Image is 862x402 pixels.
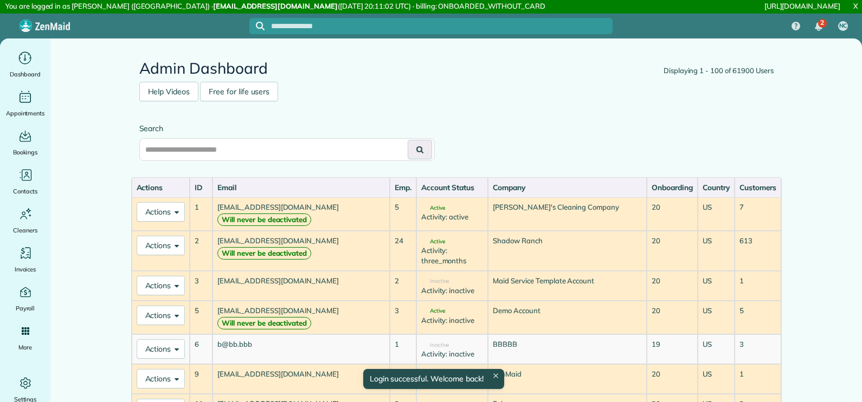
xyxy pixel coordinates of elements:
td: [EMAIL_ADDRESS][DOMAIN_NAME] [213,231,390,271]
span: Appointments [6,108,45,119]
td: 9 [190,364,213,394]
td: ZenMaid [488,364,647,394]
strong: Will never be deactivated [217,317,311,329]
td: [PERSON_NAME]'s Cleaning Company [488,197,647,231]
span: Payroll [16,303,35,314]
a: Invoices [4,244,46,275]
td: 3 [190,271,213,301]
td: 2 [190,231,213,271]
span: Active [421,239,445,244]
div: Emp. [395,182,411,193]
a: Help Videos [139,82,199,101]
div: Activity: active [421,212,484,222]
strong: Will never be deactivated [217,213,311,226]
td: [EMAIL_ADDRESS][DOMAIN_NAME] [213,271,390,301]
td: 20 [647,301,698,334]
strong: [EMAIL_ADDRESS][DOMAIN_NAME] [213,2,338,10]
td: 20 [647,231,698,271]
span: NC [839,22,847,30]
td: 1 [735,364,781,394]
td: b@bb.bbb [213,334,390,364]
button: Actions [137,339,185,359]
td: US [698,334,735,364]
div: 2 unread notifications [807,15,830,38]
a: Bookings [4,127,46,158]
td: 5 [190,301,213,334]
td: [EMAIL_ADDRESS][DOMAIN_NAME] [213,301,390,334]
span: Invoices [15,264,36,275]
div: Customers [739,182,776,193]
a: Payroll [4,283,46,314]
a: Dashboard [4,49,46,80]
td: US [698,271,735,301]
button: Actions [137,202,185,222]
nav: Main [783,14,862,38]
a: [URL][DOMAIN_NAME] [764,2,840,10]
div: Activity: inactive [421,286,484,296]
div: Country [703,182,730,193]
span: 2 [820,18,824,27]
td: 1 [735,271,781,301]
td: Demo Account [488,301,647,334]
td: 1 [390,334,416,364]
td: 20 [647,271,698,301]
td: 3 [735,334,781,364]
span: Active [421,205,445,211]
button: Focus search [249,22,265,30]
td: 2 [390,271,416,301]
label: Search [139,123,435,134]
span: Contacts [13,186,37,197]
td: [EMAIL_ADDRESS][DOMAIN_NAME] [213,197,390,231]
td: [EMAIL_ADDRESS][DOMAIN_NAME] [213,364,390,394]
td: 19 [647,334,698,364]
td: Maid Service Template Account [488,271,647,301]
div: Displaying 1 - 100 of 61900 Users [664,66,774,76]
td: 5 [390,197,416,231]
td: 5 [735,301,781,334]
td: 24 [390,231,416,271]
span: Inactive [421,278,449,284]
div: Account Status [421,182,484,193]
button: Actions [137,276,185,295]
td: US [698,301,735,334]
a: Free for life users [200,82,278,101]
div: ID [195,182,208,193]
td: 1 [390,364,416,394]
span: Cleaners [13,225,37,236]
div: Company [493,182,642,193]
span: Active [421,308,445,314]
h2: Admin Dashboard [139,60,774,77]
a: Cleaners [4,205,46,236]
span: Dashboard [10,69,41,80]
td: BBBBB [488,334,647,364]
strong: Will never be deactivated [217,247,311,260]
div: Activity: inactive [421,349,484,359]
button: Actions [137,306,185,325]
a: Appointments [4,88,46,119]
td: 3 [390,301,416,334]
div: Email [217,182,385,193]
td: Shadow Ranch [488,231,647,271]
div: Activity: inactive [421,315,484,326]
td: 613 [735,231,781,271]
span: Inactive [421,342,449,348]
td: 7 [735,197,781,231]
a: Contacts [4,166,46,197]
td: US [698,231,735,271]
td: 6 [190,334,213,364]
td: US [698,197,735,231]
span: Bookings [13,147,38,158]
button: Actions [137,369,185,388]
td: 20 [647,197,698,231]
span: More [18,342,32,353]
button: Actions [137,236,185,255]
td: 1 [190,197,213,231]
svg: Focus search [256,22,265,30]
td: US [698,364,735,394]
div: Onboarding [652,182,693,193]
div: Activity: three_months [421,245,484,265]
div: Actions [137,182,185,193]
td: 20 [647,364,698,394]
div: Login successful. Welcome back! [363,369,504,389]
